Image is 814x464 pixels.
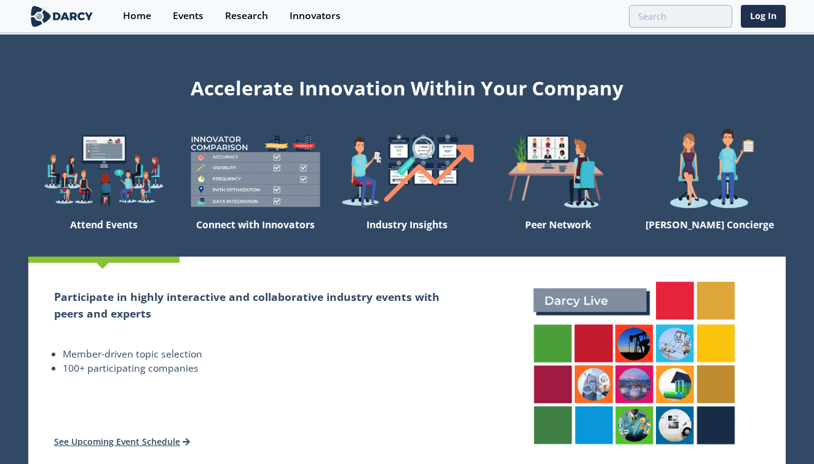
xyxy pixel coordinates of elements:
div: Accelerate Innovation Within Your Company [28,69,786,102]
div: Connect with Innovators [180,214,331,257]
div: Events [173,11,204,21]
div: Attend Events [28,214,180,257]
input: Advanced Search [629,5,732,28]
div: Industry Insights [331,214,483,257]
img: attend-events-831e21027d8dfeae142a4bc70e306247.png [521,269,748,458]
h2: Participate in highly interactive and collaborative industry events with peers and experts [54,289,457,321]
div: Peer Network [483,214,634,257]
a: See Upcoming Event Schedule [54,436,190,447]
div: Research [225,11,268,21]
li: 100+ participating companies [63,361,457,376]
a: Log In [741,5,786,28]
img: welcome-explore-560578ff38cea7c86bcfe544b5e45342.png [28,128,180,214]
img: welcome-attend-b816887fc24c32c29d1763c6e0ddb6e6.png [483,128,634,214]
img: welcome-concierge-wide-20dccca83e9cbdbb601deee24fb8df72.png [634,128,786,214]
li: Member-driven topic selection [63,347,457,362]
img: welcome-find-a12191a34a96034fcac36f4ff4d37733.png [331,128,483,214]
div: [PERSON_NAME] Concierge [634,214,786,257]
img: logo-wide.svg [28,6,95,27]
div: Home [123,11,151,21]
div: Innovators [290,11,341,21]
img: welcome-compare-1b687586299da8f117b7ac84fd957760.png [180,128,331,214]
